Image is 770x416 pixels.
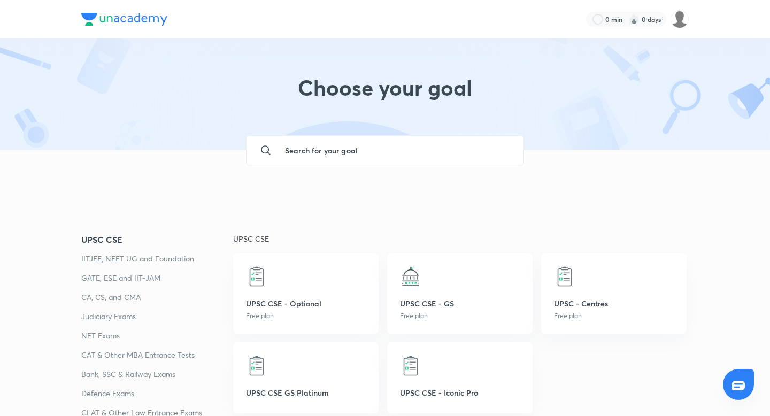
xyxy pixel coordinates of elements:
img: UPSC CSE GS Platinum [246,355,267,376]
p: Free plan [400,311,520,321]
p: Free plan [246,311,366,321]
input: Search for your goal [276,136,515,165]
img: S M AKSHATHAjjjfhfjgjgkgkgkhk [671,10,689,28]
p: Free plan [554,311,674,321]
img: UPSC - Centres [554,266,575,287]
img: streak [629,14,640,25]
p: UPSC - Centres [554,298,674,309]
a: Judiciary Exams [81,310,233,323]
h1: Choose your goal [298,75,472,113]
p: UPSC CSE - Optional [246,298,366,309]
p: UPSC CSE GS Platinum [246,387,366,398]
img: UPSC CSE - Optional [246,266,267,287]
a: Defence Exams [81,387,233,400]
a: CA, CS, and CMA [81,291,233,304]
a: Bank, SSC & Railway Exams [81,368,233,381]
a: UPSC CSE [81,233,233,246]
a: NET Exams [81,329,233,342]
a: IITJEE, NEET UG and Foundation [81,252,233,265]
p: UPSC CSE - Iconic Pro [400,387,520,398]
a: GATE, ESE and IIT-JAM [81,272,233,284]
a: CAT & Other MBA Entrance Tests [81,349,233,361]
img: UPSC CSE - GS [400,266,421,287]
p: UPSC CSE - GS [400,298,520,309]
p: UPSC CSE [233,233,689,244]
img: Company Logo [81,13,167,26]
img: UPSC CSE - Iconic Pro [400,355,421,376]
